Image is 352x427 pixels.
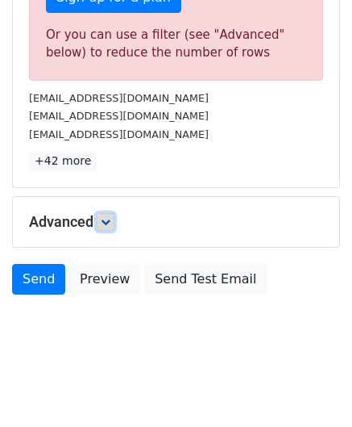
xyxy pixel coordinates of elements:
iframe: Chat Widget [271,350,352,427]
small: [EMAIL_ADDRESS][DOMAIN_NAME] [29,110,209,122]
small: [EMAIL_ADDRESS][DOMAIN_NAME] [29,128,209,140]
a: Send [12,264,65,295]
div: Or you can use a filter (see "Advanced" below) to reduce the number of rows [46,26,306,62]
a: +42 more [29,151,97,171]
small: [EMAIL_ADDRESS][DOMAIN_NAME] [29,92,209,104]
h5: Advanced [29,213,323,231]
a: Send Test Email [144,264,267,295]
a: Preview [69,264,140,295]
